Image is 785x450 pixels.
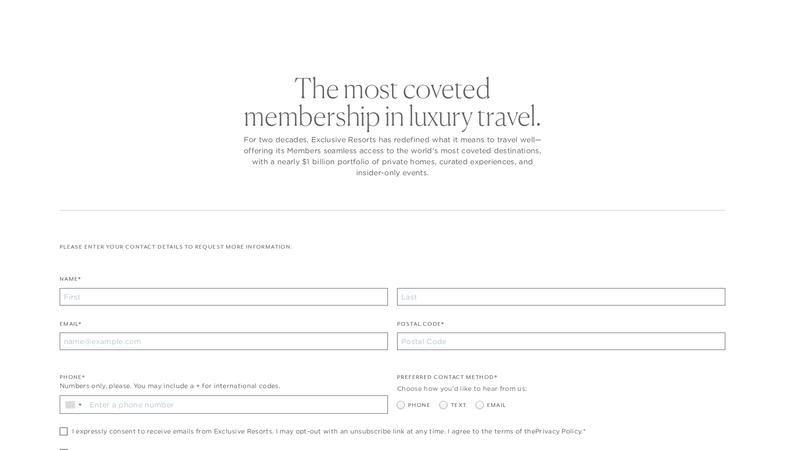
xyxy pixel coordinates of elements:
[408,401,431,410] span: Phone
[60,320,81,333] label: Email*
[397,384,725,394] div: Choose how you'd like to hear from us:
[451,401,467,410] span: Text
[683,10,728,18] a: Member Login
[60,275,81,288] label: Name*
[241,74,544,129] h2: The most coveted membership in luxury travel.
[60,288,388,306] input: First
[241,134,544,178] p: For two decades, Exclusive Resorts has redefined what it means to travel well—offering its Member...
[535,427,581,435] a: Privacy Policy
[442,29,498,56] a: Community
[60,396,86,413] div: Country Code Selector
[77,402,83,407] span: ▼
[371,29,428,56] a: Membership
[397,373,497,386] legend: Preferred Contact Method*
[60,333,388,350] input: name@example.com
[72,428,586,435] span: I expressly consent to receive emails from Exclusive Resorts. I may opt-out with an unsubscribe l...
[60,373,388,382] div: Phone*
[397,333,725,350] input: Postal Code
[287,29,357,56] a: The Collection
[60,381,388,391] div: Numbers only, please. You may include a + for international codes.
[33,10,73,18] a: Get Started
[86,396,387,413] input: Enter a phone number
[487,401,506,410] span: Email
[397,288,725,306] input: Last
[397,320,444,333] label: Postal Code*
[60,243,725,251] p: Please enter your contact details to request more information:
